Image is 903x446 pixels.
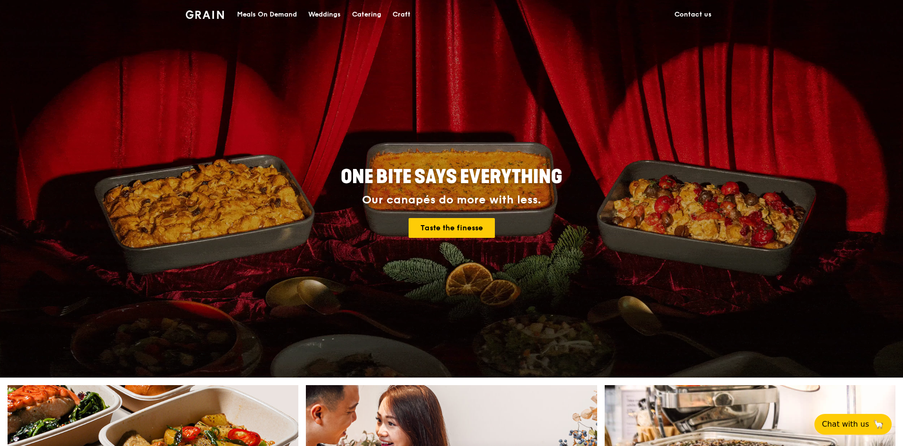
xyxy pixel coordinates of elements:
a: Catering [346,0,387,29]
span: 🦙 [873,419,884,430]
a: Taste the finesse [409,218,495,238]
div: Our canapés do more with less. [282,194,621,207]
a: Contact us [669,0,717,29]
a: Weddings [303,0,346,29]
div: Meals On Demand [237,0,297,29]
img: Grain [186,10,224,19]
div: Catering [352,0,381,29]
span: Chat with us [822,419,869,430]
div: Weddings [308,0,341,29]
button: Chat with us🦙 [814,414,892,435]
a: Craft [387,0,416,29]
div: Craft [393,0,410,29]
span: ONE BITE SAYS EVERYTHING [341,166,562,188]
